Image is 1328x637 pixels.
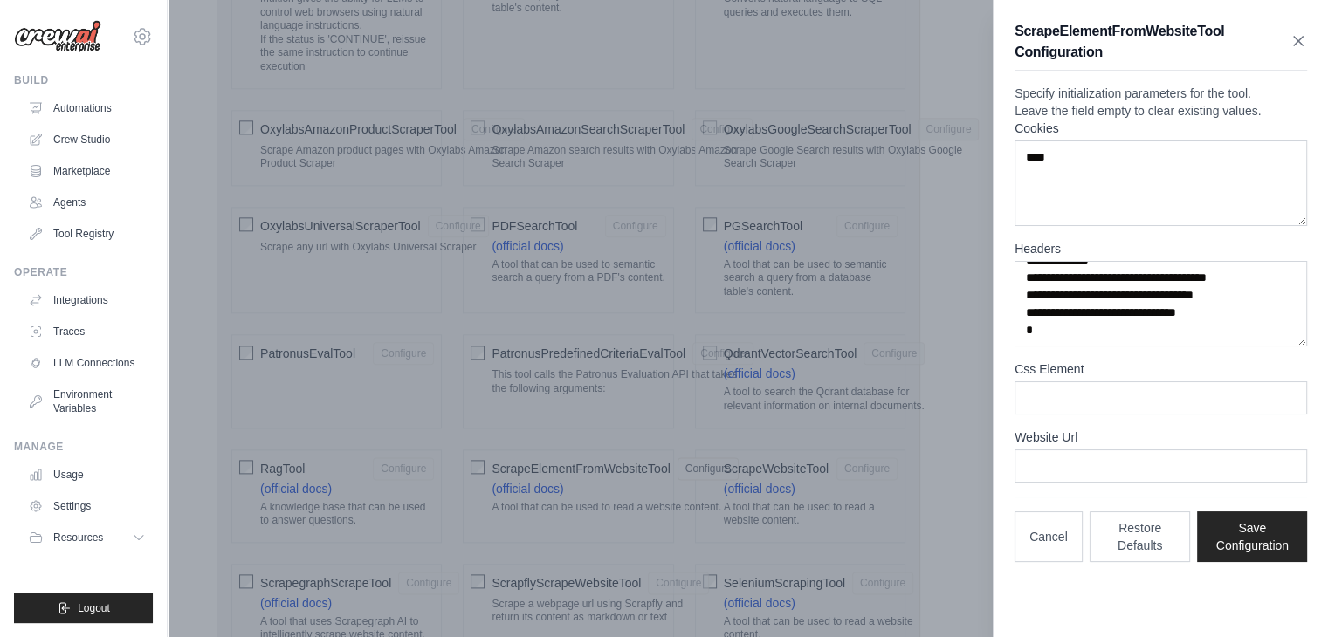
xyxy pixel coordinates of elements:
button: Restore Defaults [1090,511,1191,562]
a: Tool Registry [21,220,153,248]
a: Environment Variables [21,380,153,422]
label: Website Url [1015,428,1307,446]
label: Headers [1015,240,1307,257]
span: Logout [78,601,110,615]
span: Resources [53,531,103,545]
a: Integrations [21,286,153,314]
a: Marketplace [21,157,153,185]
a: Traces [21,318,153,346]
a: LLM Connections [21,349,153,377]
button: Resources [21,524,153,551]
div: Operate [14,265,153,279]
button: Logout [14,593,153,623]
div: Build [14,73,153,87]
img: Logo [14,20,101,53]
a: Agents [21,188,153,216]
a: Usage [21,461,153,489]
label: Css Element [1015,360,1307,378]
a: Settings [21,492,153,520]
button: Cancel [1015,511,1083,562]
label: Cookies [1015,120,1307,137]
button: Save Configuration [1197,511,1307,562]
a: Crew Studio [21,126,153,154]
h3: ScrapeElementFromWebsiteTool Configuration [1015,21,1290,63]
a: Automations [21,94,153,122]
div: Manage [14,440,153,454]
p: Specify initialization parameters for the tool. Leave the field empty to clear existing values. [1015,85,1307,120]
